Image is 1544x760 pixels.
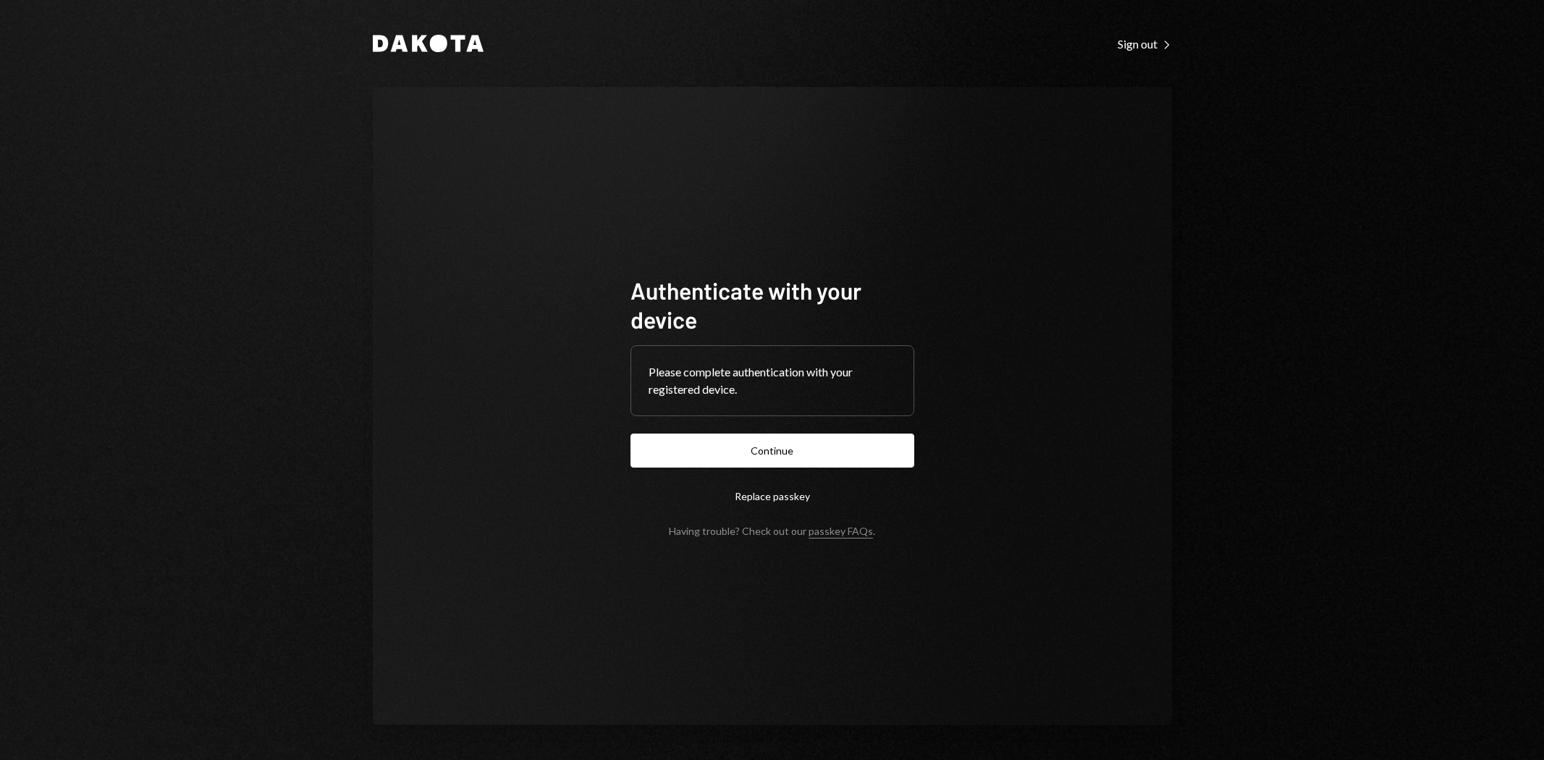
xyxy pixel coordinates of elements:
button: Continue [630,434,914,468]
div: Having trouble? Check out our . [669,525,875,537]
a: passkey FAQs [809,525,873,539]
div: Please complete authentication with your registered device. [649,363,896,398]
button: Replace passkey [630,479,914,513]
a: Sign out [1118,35,1172,51]
h1: Authenticate with your device [630,276,914,334]
div: Sign out [1118,37,1172,51]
